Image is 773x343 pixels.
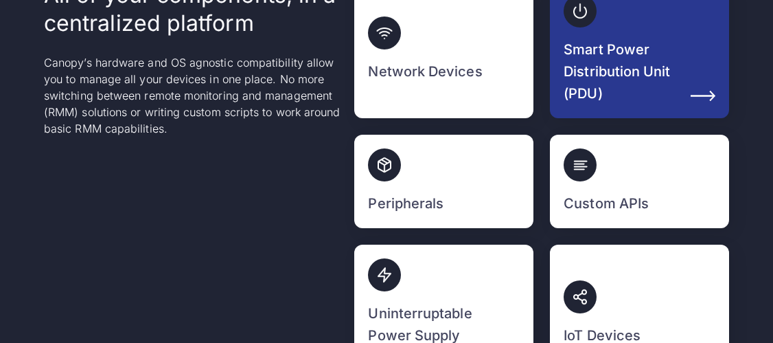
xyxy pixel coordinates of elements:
p: Canopy’s hardware and OS agnostic compatibility allow you to manage all your devices in one place... [44,54,343,137]
h3: Network Devices [368,60,482,82]
h3: Custom APIs [564,192,649,214]
a: Custom APIs [550,135,729,228]
h3: Smart Power Distribution Unit (PDU) [564,38,685,104]
a: Peripherals [354,135,533,228]
h3: Peripherals [368,192,443,214]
